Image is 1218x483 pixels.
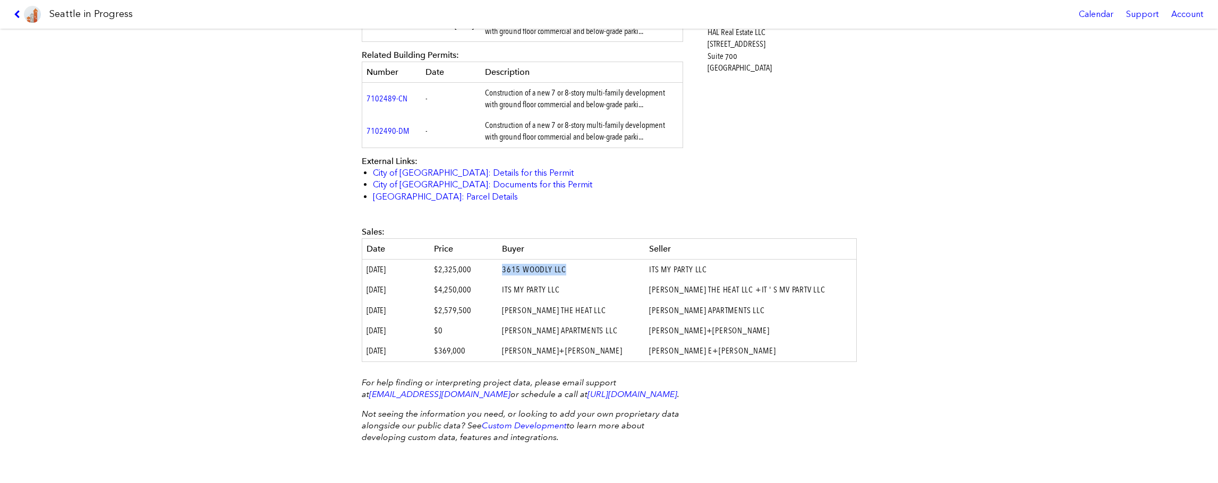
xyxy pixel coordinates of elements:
td: $4,250,000 [430,280,498,300]
dd: HAL Real Estate LLC [STREET_ADDRESS] Suite 700 [GEOGRAPHIC_DATA] [708,27,854,74]
td: Construction of a new 7 or 8-story multi-family development with ground floor commercial and belo... [481,83,683,115]
span: [DATE] [367,346,386,356]
a: 7102490-DM [367,126,409,136]
td: [PERSON_NAME] THE HEAT LLC [498,300,645,321]
td: [PERSON_NAME] APARTMENTS LLC [645,300,856,321]
span: External Links: [362,156,418,166]
th: Date [421,62,481,82]
td: [PERSON_NAME] APARTMENTS LLC [498,321,645,341]
a: Custom Development [482,420,567,430]
td: Construction of a new 7 or 8-story multi-family development with ground floor commercial and belo... [481,115,683,148]
img: favicon-96x96.png [24,6,41,23]
a: City of [GEOGRAPHIC_DATA]: Documents for this Permit [373,179,592,189]
div: Sales: [362,226,857,238]
td: ITS MY PARTY LLC [645,259,856,280]
th: Seller [645,238,856,259]
span: Related Building Permits: [362,50,459,60]
td: [PERSON_NAME] E+[PERSON_NAME] [645,341,856,361]
td: $2,579,500 [430,300,498,321]
td: [PERSON_NAME]+[PERSON_NAME] [498,341,645,361]
td: [PERSON_NAME] THE HEAT LLC +IT ' S MV PARTV LLC [645,280,856,300]
a: City of [GEOGRAPHIC_DATA]: Details for this Permit [373,168,574,178]
th: Description [481,62,683,82]
span: [DATE] [455,20,474,30]
td: - [421,115,481,148]
a: [URL][DOMAIN_NAME] [587,389,677,399]
th: Number [362,62,421,82]
th: Buyer [498,238,645,259]
span: [DATE] [367,325,386,335]
td: ITS MY PARTY LLC [498,280,645,300]
h1: Seattle in Progress [49,7,133,21]
th: Price [430,238,498,259]
a: 3043267-LU [367,20,406,30]
a: [EMAIL_ADDRESS][DOMAIN_NAME] [369,389,510,399]
th: Date [362,238,430,259]
a: 7102489-CN [367,93,407,103]
td: $369,000 [430,341,498,361]
td: - [421,83,481,115]
span: [DATE] [367,264,386,274]
a: [GEOGRAPHIC_DATA]: Parcel Details [373,192,518,202]
span: [DATE] [367,284,386,295]
span: [DATE] [367,305,386,315]
td: $2,325,000 [430,259,498,280]
em: For help finding or interpreting project data, please email support at or schedule a call at . [362,377,679,399]
td: 3615 WOODLY LLC [498,259,645,280]
td: $0 [430,321,498,341]
em: Not seeing the information you need, or looking to add your own proprietary data alongside our pu... [362,409,679,443]
td: [PERSON_NAME]+[PERSON_NAME] [645,321,856,341]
